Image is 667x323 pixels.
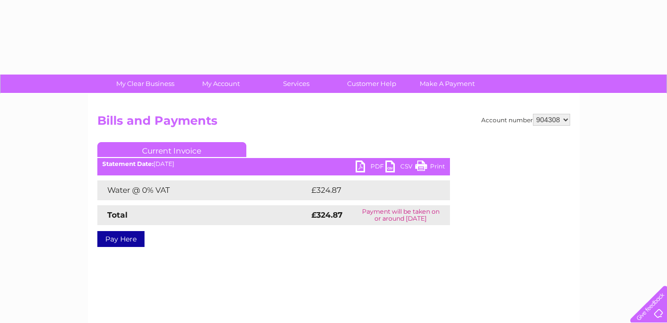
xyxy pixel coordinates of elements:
td: Water @ 0% VAT [97,180,309,200]
a: My Account [180,75,262,93]
div: [DATE] [97,161,450,167]
td: Payment will be taken on or around [DATE] [352,205,449,225]
strong: £324.87 [311,210,343,220]
a: Make A Payment [406,75,488,93]
b: Statement Date: [102,160,153,167]
a: CSV [385,161,415,175]
a: Services [255,75,337,93]
a: Print [415,161,445,175]
h2: Bills and Payments [97,114,570,133]
div: Account number [481,114,570,126]
a: Current Invoice [97,142,246,157]
a: Customer Help [331,75,413,93]
strong: Total [107,210,128,220]
a: My Clear Business [104,75,186,93]
td: £324.87 [309,180,433,200]
a: Pay Here [97,231,145,247]
a: PDF [356,161,385,175]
